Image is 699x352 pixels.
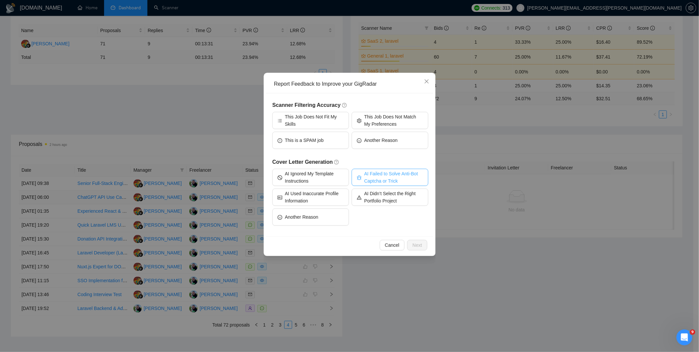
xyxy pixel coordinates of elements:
[364,113,423,128] span: This Job Does Not Match My Preferences
[357,138,362,143] span: frown
[334,159,339,165] span: question-circle
[278,175,282,180] span: stop
[357,195,362,199] span: warning
[272,208,349,226] button: frownAnother Reason
[424,79,429,84] span: close
[379,240,405,250] button: Cancel
[385,242,399,249] span: Cancel
[278,195,282,199] span: idcard
[690,330,695,335] span: 9
[285,213,318,221] span: Another Reason
[407,240,427,250] button: Next
[278,118,282,123] span: bars
[278,138,282,143] span: exclamation-circle
[278,214,282,219] span: frown
[272,132,349,149] button: exclamation-circleThis is a SPAM job
[352,189,428,206] button: warningAI Didn’t Select the Right Portfolio Project
[357,118,362,123] span: setting
[274,80,430,88] div: Report Feedback to Improve your GigRadar
[285,170,344,185] span: AI Ignored My Template Instructions
[272,101,428,109] h5: Scanner Filtering Accuracy
[364,170,423,185] span: AI Failed to Solve Anti-Bot Captcha or Trick
[272,158,428,166] h5: Cover Letter Generation
[677,330,692,345] iframe: Intercom live chat
[418,73,436,91] button: Close
[364,137,398,144] span: Another Reason
[352,132,428,149] button: frownAnother Reason
[352,112,428,129] button: settingThis Job Does Not Match My Preferences
[272,189,349,206] button: idcardAI Used Inaccurate Profile Information
[352,169,428,186] button: bugAI Failed to Solve Anti-Bot Captcha or Trick
[342,103,347,108] span: question-circle
[364,190,423,204] span: AI Didn’t Select the Right Portfolio Project
[272,169,349,186] button: stopAI Ignored My Template Instructions
[285,137,324,144] span: This is a SPAM job
[285,113,344,128] span: This Job Does Not Fit My Skills
[357,175,362,180] span: bug
[285,190,344,204] span: AI Used Inaccurate Profile Information
[272,112,349,129] button: barsThis Job Does Not Fit My Skills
